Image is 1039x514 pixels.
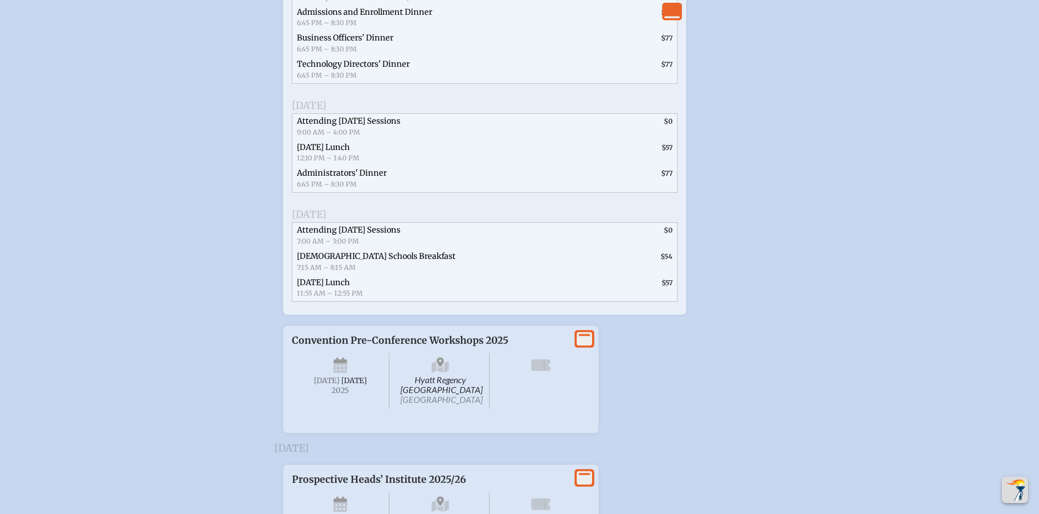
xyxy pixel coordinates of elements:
span: 7:15 AM – 8:15 AM [297,263,355,272]
span: [DATE] [292,208,326,221]
span: Business Officers' Dinner [297,33,393,43]
span: Admissions and Enrollment Dinner [297,7,432,17]
span: [DATE] [341,376,367,385]
span: 7:00 AM – 3:00 PM [297,237,359,245]
span: 6:45 PM – 8:30 PM [297,19,357,27]
img: To the top [1004,479,1026,501]
span: $54 [661,252,673,261]
span: $0 [664,117,673,125]
span: [GEOGRAPHIC_DATA] [400,394,483,405]
span: 6:45 PM – 8:30 PM [297,45,357,53]
span: Convention Pre-Conference Workshops 2025 [292,334,508,346]
span: [DEMOGRAPHIC_DATA] Schools Breakfast [297,251,456,261]
span: 6:45 PM – 8:30 PM [297,71,357,79]
span: [DATE] Lunch [297,142,350,152]
span: Attending [DATE] Sessions [297,116,400,126]
span: 6:45 PM – 8:30 PM [297,180,357,188]
span: Hyatt Regency [GEOGRAPHIC_DATA] [392,353,490,409]
span: 9:00 AM – 4:00 PM [297,128,360,136]
span: Administrators' Dinner [297,168,387,178]
span: 11:55 AM – 12:55 PM [297,289,363,297]
span: 2025 [301,386,381,395]
span: Technology Directors' Dinner [297,59,410,69]
span: 12:10 PM – 1:40 PM [297,154,359,162]
span: $77 [661,60,673,68]
span: [DATE] [314,376,340,385]
span: $57 [662,143,673,152]
button: Scroll Top [1002,477,1028,503]
h3: [DATE] [274,443,765,454]
span: $57 [662,279,673,287]
span: $77 [661,169,673,177]
span: $77 [661,34,673,42]
span: $0 [664,226,673,234]
span: Attending [DATE] Sessions [297,225,400,235]
span: Prospective Heads’ Institute 2025/26 [292,473,466,486]
span: [DATE] [292,99,326,112]
span: [DATE] Lunch [297,278,350,287]
span: $77 [661,8,673,16]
